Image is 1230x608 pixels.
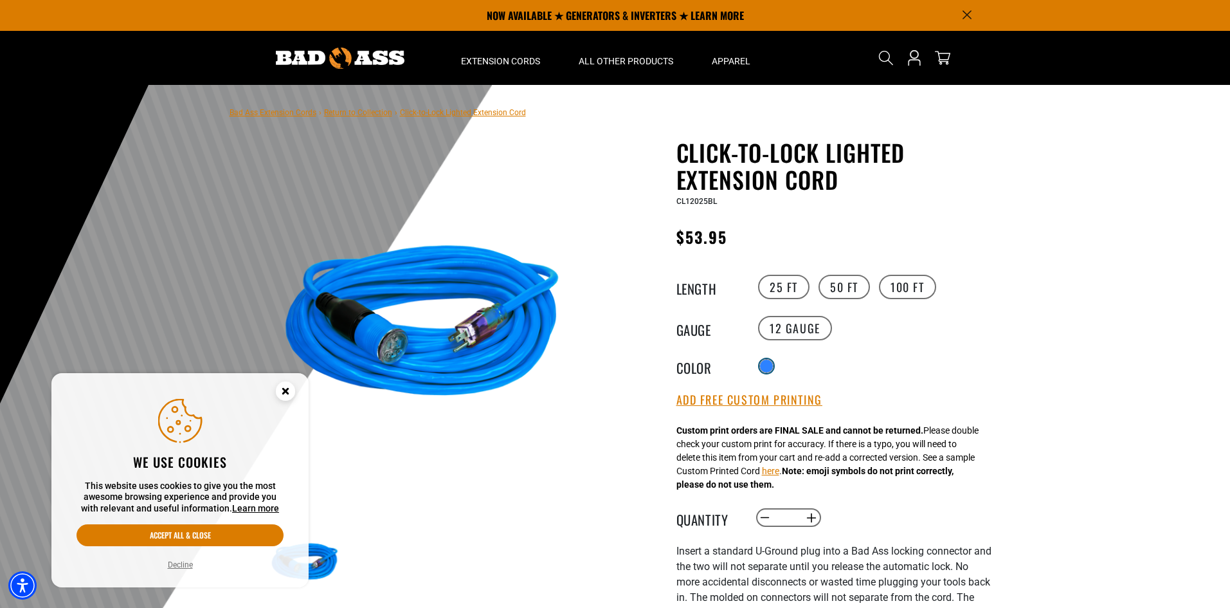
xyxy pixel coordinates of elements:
summary: Extension Cords [442,31,559,85]
a: This website uses cookies to give you the most awesome browsing experience and provide you with r... [232,503,279,513]
button: Accept all & close [77,524,284,546]
legend: Color [676,358,741,374]
summary: Search [876,48,896,68]
label: 100 FT [879,275,936,299]
summary: Apparel [692,31,770,85]
button: here [762,465,779,478]
span: › [319,108,321,117]
h1: Click-to-Lock Lighted Extension Cord [676,139,991,193]
nav: breadcrumbs [230,104,526,120]
a: Open this option [904,31,925,85]
h2: We use cookies [77,454,284,470]
legend: Length [676,279,741,295]
label: 12 Gauge [758,316,832,340]
div: Accessibility Menu [8,571,37,600]
img: blue [267,172,577,482]
label: 25 FT [758,275,809,299]
span: CL12025BL [676,197,717,206]
a: Return to Collection [324,108,392,117]
strong: Note: emoji symbols do not print correctly, please do not use them. [676,466,954,490]
span: Extension Cords [461,55,540,67]
p: This website uses cookies to give you the most awesome browsing experience and provide you with r... [77,481,284,515]
button: Close this option [262,373,309,413]
legend: Gauge [676,320,741,336]
strong: Custom print orders are FINAL SALE and cannot be returned. [676,425,923,436]
a: cart [932,50,953,66]
span: All Other Products [579,55,673,67]
button: Add Free Custom Printing [676,393,822,407]
span: Click-to-Lock Lighted Extension Cord [400,108,526,117]
a: Bad Ass Extension Cords [230,108,316,117]
aside: Cookie Consent [51,373,309,588]
span: Apparel [712,55,750,67]
span: $53.95 [676,225,727,248]
summary: All Other Products [559,31,692,85]
label: Quantity [676,510,741,526]
span: › [395,108,397,117]
div: Please double check your custom print for accuracy. If there is a typo, you will need to delete t... [676,424,979,492]
img: Bad Ass Extension Cords [276,48,404,69]
label: 50 FT [818,275,870,299]
button: Decline [164,558,197,571]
